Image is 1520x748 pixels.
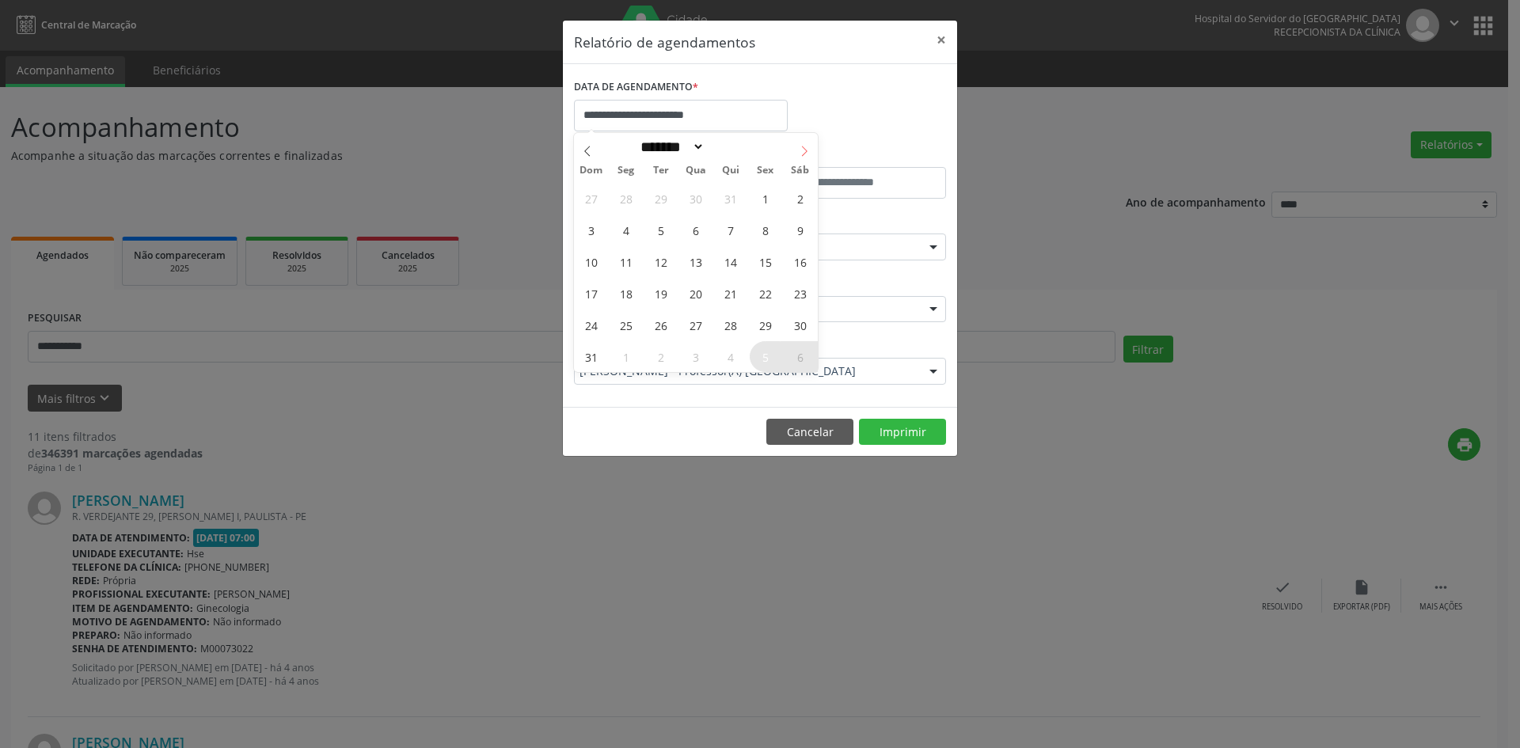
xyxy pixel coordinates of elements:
span: Agosto 3, 2025 [576,215,606,245]
label: DATA DE AGENDAMENTO [574,75,698,100]
span: Agosto 21, 2025 [715,278,746,309]
span: Agosto 24, 2025 [576,309,606,340]
select: Month [635,139,705,155]
button: Imprimir [859,419,946,446]
span: Agosto 16, 2025 [785,246,815,277]
button: Close [925,21,957,59]
span: Agosto 22, 2025 [750,278,781,309]
span: Dom [574,165,609,176]
span: Agosto 10, 2025 [576,246,606,277]
span: Agosto 31, 2025 [576,341,606,372]
span: Agosto 12, 2025 [645,246,676,277]
span: Sex [748,165,783,176]
span: Agosto 9, 2025 [785,215,815,245]
span: Agosto 23, 2025 [785,278,815,309]
span: Agosto 15, 2025 [750,246,781,277]
span: Agosto 17, 2025 [576,278,606,309]
span: Agosto 8, 2025 [750,215,781,245]
span: Agosto 19, 2025 [645,278,676,309]
span: Julho 29, 2025 [645,183,676,214]
span: Agosto 20, 2025 [680,278,711,309]
span: Agosto 27, 2025 [680,309,711,340]
span: Agosto 13, 2025 [680,246,711,277]
span: Agosto 14, 2025 [715,246,746,277]
button: Cancelar [766,419,853,446]
span: Agosto 1, 2025 [750,183,781,214]
span: Julho 31, 2025 [715,183,746,214]
span: Julho 27, 2025 [576,183,606,214]
span: Julho 28, 2025 [610,183,641,214]
span: Agosto 30, 2025 [785,309,815,340]
span: Agosto 28, 2025 [715,309,746,340]
span: Qui [713,165,748,176]
span: Agosto 18, 2025 [610,278,641,309]
span: Julho 30, 2025 [680,183,711,214]
label: ATÉ [764,142,946,167]
span: Seg [609,165,644,176]
span: Setembro 5, 2025 [750,341,781,372]
span: Setembro 6, 2025 [785,341,815,372]
span: Setembro 3, 2025 [680,341,711,372]
input: Year [705,139,757,155]
span: Agosto 6, 2025 [680,215,711,245]
span: Agosto 7, 2025 [715,215,746,245]
span: Qua [678,165,713,176]
span: Agosto 11, 2025 [610,246,641,277]
h5: Relatório de agendamentos [574,32,755,52]
span: Setembro 4, 2025 [715,341,746,372]
span: Ter [644,165,678,176]
span: Setembro 1, 2025 [610,341,641,372]
span: Setembro 2, 2025 [645,341,676,372]
span: Agosto 4, 2025 [610,215,641,245]
span: Agosto 26, 2025 [645,309,676,340]
span: Agosto 29, 2025 [750,309,781,340]
span: Agosto 5, 2025 [645,215,676,245]
span: Sáb [783,165,818,176]
span: Agosto 2, 2025 [785,183,815,214]
span: Agosto 25, 2025 [610,309,641,340]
